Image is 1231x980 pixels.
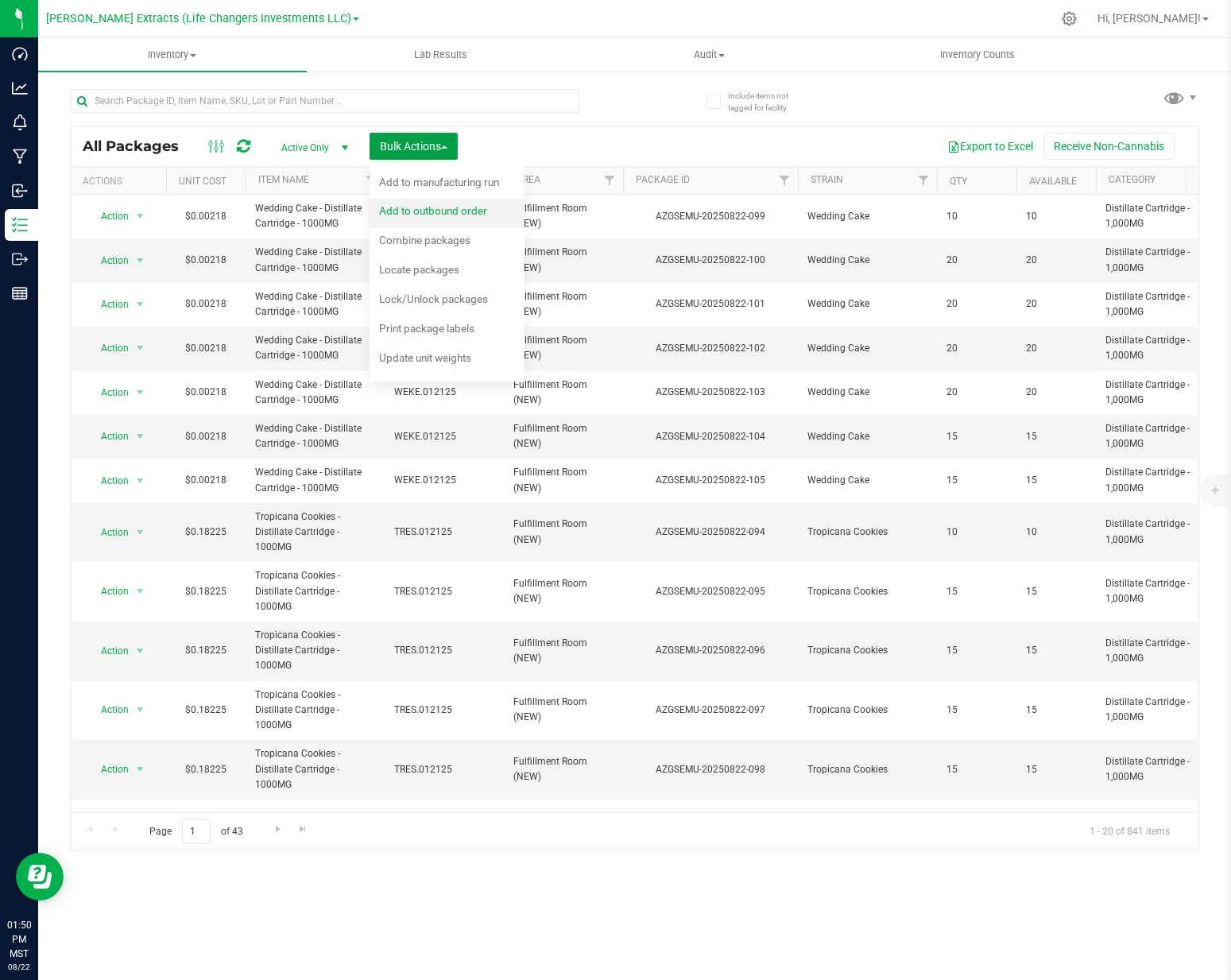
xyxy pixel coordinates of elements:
[937,133,1043,160] button: Export to Excel
[394,429,494,444] span: WEKE.012125
[1026,703,1086,718] span: 15
[379,204,487,217] span: Add to outbound order
[12,183,28,199] inline-svg: Inbound
[1109,174,1156,185] a: Category
[811,174,843,185] a: Strain
[1105,245,1225,275] span: Distillate Cartridge - 1,000MG
[166,238,246,282] td: $0.00218
[87,758,130,781] span: Action
[12,80,28,96] inline-svg: Analytics
[292,819,315,841] a: Go to the last page
[394,385,494,400] span: WEKE.012125
[807,525,927,540] span: Tropicana Cookies
[621,525,800,540] div: AZGSEMU-20250822-094
[1105,201,1225,231] span: Distillate Cartridge - 1,000MG
[255,289,375,320] span: Wedding Cake - Distillate Cartridge - 1000MG
[575,38,843,72] a: Audit
[130,580,150,602] span: select
[83,138,195,155] span: All Packages
[1026,341,1086,356] span: 20
[7,918,31,961] p: 01:50 PM MST
[166,800,246,859] td: $0.08000
[394,643,494,658] span: TRES.012125
[946,341,1007,356] span: 20
[807,429,927,444] span: Wedding Cake
[1026,762,1086,777] span: 15
[513,517,614,547] span: Fulfillment Room (NEW)
[1026,296,1086,312] span: 20
[513,576,614,606] span: Fulfillment Room (NEW)
[307,38,575,72] a: Lab Results
[130,470,150,492] span: select
[1105,333,1225,363] span: Distillate Cartridge - 1,000MG
[513,465,614,495] span: Fulfillment Room (NEW)
[1077,819,1183,843] span: 1 - 20 of 841 items
[87,580,130,602] span: Action
[946,643,1007,658] span: 15
[946,385,1007,400] span: 20
[1026,253,1086,268] span: 20
[87,425,130,447] span: Action
[1043,133,1175,160] button: Receive Non-Cannabis
[166,681,246,741] td: $0.18225
[255,628,375,674] span: Tropicana Cookies - Distillate Cartridge - 1000MG
[12,217,28,233] inline-svg: Inventory
[513,421,614,451] span: Fulfillment Room (NEW)
[130,521,150,544] span: select
[807,209,927,224] span: Wedding Cake
[380,140,447,153] span: Bulk Actions
[379,234,470,246] span: Combine packages
[255,568,375,614] span: Tropicana Cookies - Distillate Cartridge - 1000MG
[394,525,494,540] span: TRES.012125
[807,762,927,777] span: Tropicana Cookies
[179,176,226,187] a: Unit Cost
[46,12,351,25] span: [PERSON_NAME] Extracts (Life Changers Investments LLC)
[946,296,1007,312] span: 20
[621,253,800,268] div: AZGSEMU-20250822-100
[513,289,614,320] span: Fulfillment Room (NEW)
[166,283,246,327] td: $0.00218
[130,699,150,721] span: select
[87,382,130,404] span: Action
[255,421,375,451] span: Wedding Cake - Distillate Cartridge - 1000MG
[946,253,1007,268] span: 20
[513,695,614,725] span: Fulfillment Room (NEW)
[7,961,31,973] p: 08/22
[807,703,927,718] span: Tropicana Cookies
[166,327,246,370] td: $0.00218
[136,819,256,844] span: Page of 43
[87,337,130,359] span: Action
[166,195,246,238] td: $0.00218
[946,584,1007,599] span: 15
[1105,636,1225,666] span: Distillate Cartridge - 1,000MG
[946,762,1007,777] span: 15
[950,176,967,187] a: Qty
[843,38,1112,72] a: Inventory Counts
[12,251,28,267] inline-svg: Outbound
[394,703,494,718] span: TRES.012125
[946,703,1007,718] span: 15
[1026,209,1086,224] span: 10
[255,746,375,792] span: Tropicana Cookies - Distillate Cartridge - 1000MG
[12,114,28,130] inline-svg: Monitoring
[130,382,150,404] span: select
[130,640,150,662] span: select
[621,429,800,444] div: AZGSEMU-20250822-104
[166,459,246,502] td: $0.00218
[513,636,614,666] span: Fulfillment Room (NEW)
[130,250,150,272] span: select
[166,415,246,459] td: $0.00218
[166,503,246,563] td: $0.18225
[621,762,800,777] div: AZGSEMU-20250822-098
[919,48,1036,62] span: Inventory Counts
[1105,576,1225,606] span: Distillate Cartridge - 1,000MG
[621,473,800,488] div: AZGSEMU-20250822-105
[12,149,28,165] inline-svg: Manufacturing
[83,176,160,187] div: Actions
[130,337,150,359] span: select
[255,201,375,231] span: Wedding Cake - Distillate Cartridge - 1000MG
[1029,176,1077,187] a: Available
[166,622,246,681] td: $0.18225
[87,293,130,316] span: Action
[379,263,459,276] span: Locate packages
